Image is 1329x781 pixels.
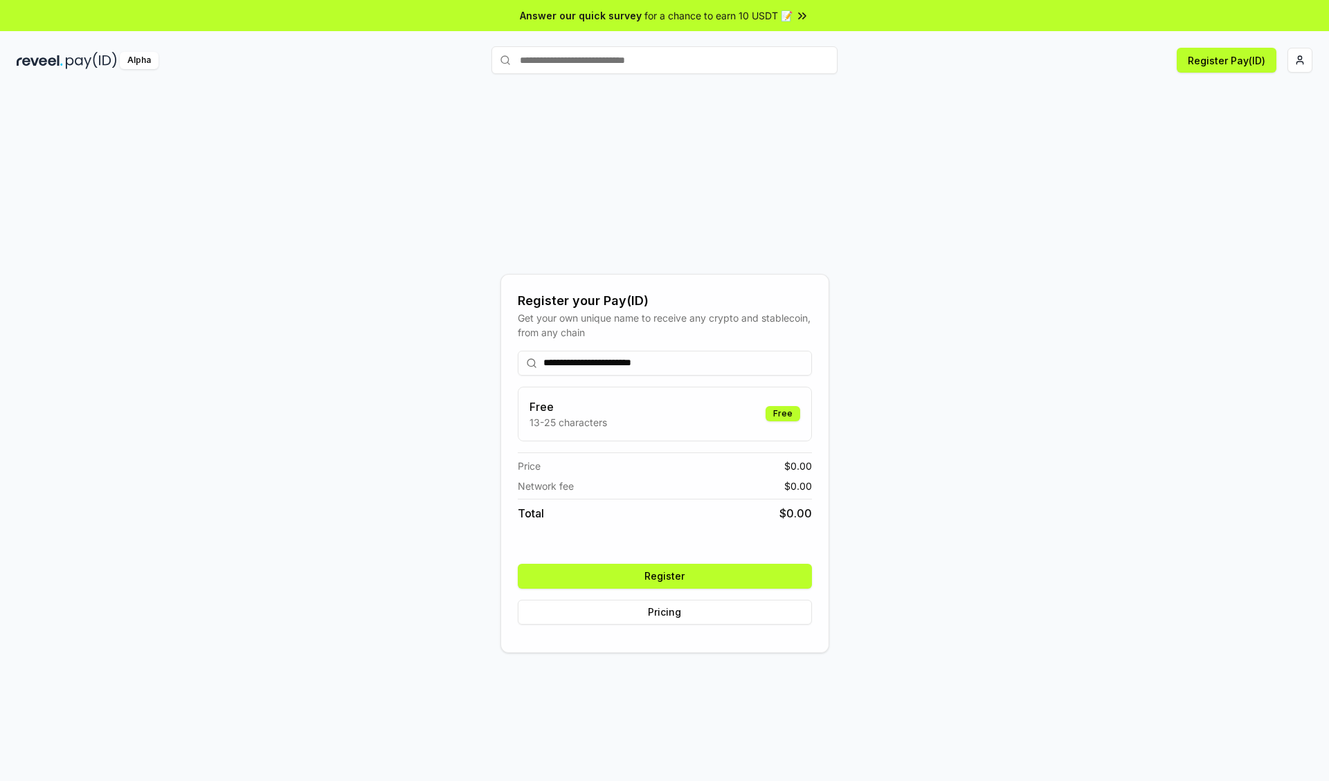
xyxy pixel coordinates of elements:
[530,415,607,430] p: 13-25 characters
[518,459,541,473] span: Price
[644,8,793,23] span: for a chance to earn 10 USDT 📝
[530,398,607,415] h3: Free
[766,406,800,421] div: Free
[784,479,812,493] span: $ 0.00
[518,564,812,589] button: Register
[66,52,117,69] img: pay_id
[518,291,812,311] div: Register your Pay(ID)
[1177,48,1276,73] button: Register Pay(ID)
[779,505,812,522] span: $ 0.00
[17,52,63,69] img: reveel_dark
[518,311,812,340] div: Get your own unique name to receive any crypto and stablecoin, from any chain
[520,8,642,23] span: Answer our quick survey
[518,600,812,625] button: Pricing
[518,479,574,493] span: Network fee
[784,459,812,473] span: $ 0.00
[120,52,159,69] div: Alpha
[518,505,544,522] span: Total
